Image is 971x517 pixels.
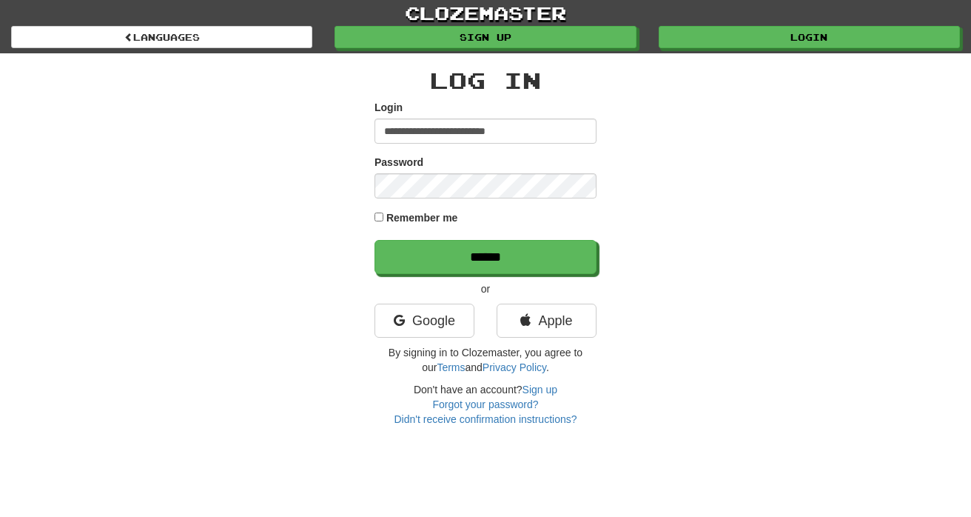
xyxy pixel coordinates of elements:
div: Don't have an account? [374,382,597,427]
a: Terms [437,361,465,373]
a: Forgot your password? [432,398,538,410]
a: Sign up [523,384,557,396]
h2: Log In [374,68,597,93]
a: Sign up [335,26,636,48]
label: Remember me [386,210,458,225]
a: Login [659,26,960,48]
a: Privacy Policy [483,361,546,373]
a: Google [374,304,474,338]
label: Password [374,155,423,170]
a: Languages [11,26,312,48]
p: or [374,281,597,296]
a: Apple [497,304,597,338]
label: Login [374,100,403,115]
a: Didn't receive confirmation instructions? [394,413,577,425]
p: By signing in to Clozemaster, you agree to our and . [374,345,597,375]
